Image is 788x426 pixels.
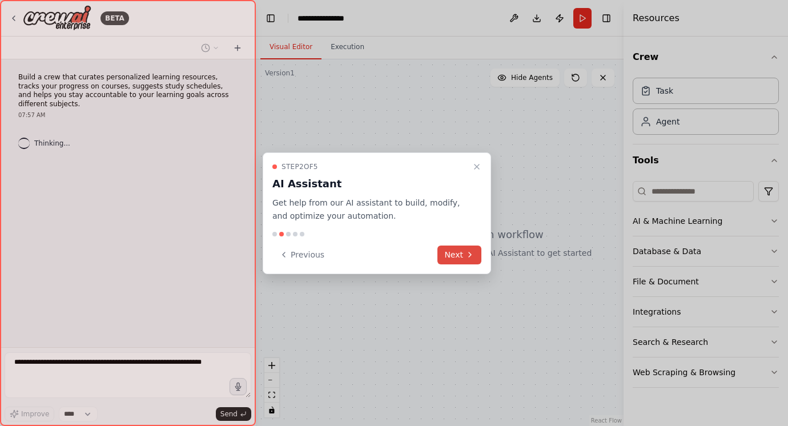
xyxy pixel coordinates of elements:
button: Previous [272,246,331,264]
p: Get help from our AI assistant to build, modify, and optimize your automation. [272,196,468,223]
span: Step 2 of 5 [282,162,318,171]
button: Close walkthrough [470,160,484,174]
button: Next [437,246,481,264]
h3: AI Assistant [272,176,468,192]
button: Hide left sidebar [263,10,279,26]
